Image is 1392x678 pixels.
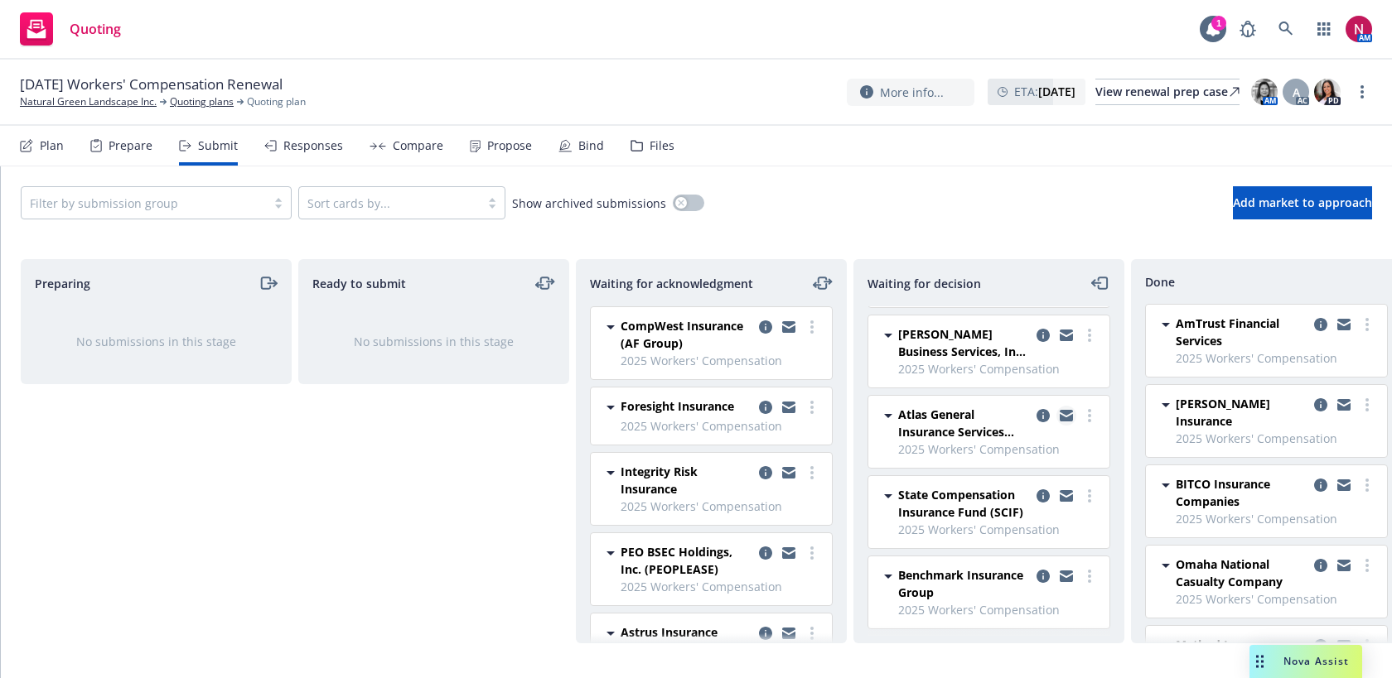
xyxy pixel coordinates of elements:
a: moveLeftRight [813,273,833,293]
span: ETA : [1014,83,1075,100]
span: More info... [880,84,944,101]
div: 1 [1211,16,1226,31]
a: copy logging email [756,623,776,643]
span: [DATE] Workers' Compensation Renewal [20,75,283,94]
span: [PERSON_NAME] Business Services, Inc. (BBSI) [898,325,1030,360]
div: No submissions in this stage [326,333,542,350]
a: copy logging email [1056,406,1076,426]
a: copy logging email [779,397,799,417]
span: Add market to approach [1233,195,1372,210]
span: Done [1145,273,1175,291]
span: PEO BSEC Holdings, Inc. (PEOPLEASE) [621,543,752,578]
a: more [1080,325,1100,345]
div: Prepare [109,139,152,152]
span: Nova Assist [1283,654,1349,668]
strong: [DATE] [1038,84,1075,99]
a: copy logging email [1056,325,1076,345]
a: copy logging email [1334,315,1354,334]
a: copy logging email [1334,475,1354,495]
a: more [1357,555,1377,575]
a: more [802,317,822,337]
a: copy logging email [779,463,799,483]
span: 2025 Workers' Compensation [898,521,1100,538]
span: 2025 Workers' Compensation [1176,349,1377,367]
a: moveLeft [1090,273,1110,293]
span: Atlas General Insurance Services (RPS) [898,406,1030,440]
span: Show archived submissions [512,195,666,212]
a: moveRight [258,273,278,293]
span: Waiting for acknowledgment [590,275,753,292]
span: Foresight Insurance [621,397,734,415]
span: Waiting for decision [868,275,981,292]
img: photo [1314,79,1341,105]
a: copy logging email [756,317,776,337]
div: Bind [578,139,604,152]
div: No submissions in this stage [48,333,264,350]
a: more [802,543,822,563]
a: Quoting plans [170,94,234,109]
a: copy logging email [1033,486,1053,506]
span: Quoting [70,22,121,36]
a: copy logging email [756,543,776,563]
a: more [802,397,822,417]
span: Omaha National Casualty Company [1176,555,1307,590]
span: 2025 Workers' Compensation [621,578,822,595]
span: Benchmark Insurance Group [898,566,1030,601]
a: copy logging email [779,543,799,563]
a: copy logging email [1334,395,1354,415]
button: More info... [847,79,974,106]
span: Ready to submit [312,275,406,292]
a: copy logging email [1056,566,1076,586]
span: 2025 Workers' Compensation [1176,430,1377,447]
a: copy logging email [756,397,776,417]
a: Natural Green Landscape Inc. [20,94,157,109]
a: more [1080,486,1100,506]
a: Search [1269,12,1303,46]
a: more [1357,475,1377,495]
span: Astrus Insurance Solutions LLC [621,623,752,658]
div: Compare [393,139,443,152]
div: Plan [40,139,64,152]
span: CompWest Insurance (AF Group) [621,317,752,352]
a: Quoting [13,6,128,52]
div: Responses [283,139,343,152]
span: Quoting plan [247,94,306,109]
div: Submit [198,139,238,152]
span: 2025 Workers' Compensation [898,440,1100,458]
button: Nova Assist [1249,645,1362,678]
a: Switch app [1307,12,1341,46]
span: AmTrust Financial Services [1176,315,1307,349]
span: BITCO Insurance Companies [1176,475,1307,510]
span: 2025 Workers' Compensation [621,498,822,515]
span: 2025 Workers' Compensation [621,417,822,435]
a: copy logging email [1033,406,1053,426]
a: more [1080,406,1100,426]
a: more [1357,395,1377,415]
div: Drag to move [1249,645,1270,678]
div: Propose [487,139,532,152]
a: moveLeftRight [535,273,555,293]
span: A [1293,84,1300,101]
span: 2025 Workers' Compensation [621,352,822,369]
a: more [1080,566,1100,586]
button: Add market to approach [1233,186,1372,219]
span: 2025 Workers' Compensation [898,360,1100,377]
img: photo [1346,16,1372,42]
a: copy logging email [1056,486,1076,506]
a: copy logging email [1311,315,1331,334]
a: more [802,463,822,483]
span: 2025 Workers' Compensation [898,601,1100,618]
span: State Compensation Insurance Fund (SCIF) [898,486,1030,521]
a: more [802,623,822,643]
span: 2025 Workers' Compensation [1176,510,1377,527]
a: more [1352,82,1372,102]
a: copy logging email [1311,395,1331,415]
a: copy logging email [779,317,799,337]
span: Integrity Risk Insurance [621,463,752,498]
a: copy logging email [1033,325,1053,345]
img: photo [1251,79,1278,105]
a: copy logging email [1033,566,1053,586]
span: [PERSON_NAME] Insurance [1176,395,1307,430]
a: copy logging email [1311,475,1331,495]
span: 2025 Workers' Compensation [1176,590,1377,608]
